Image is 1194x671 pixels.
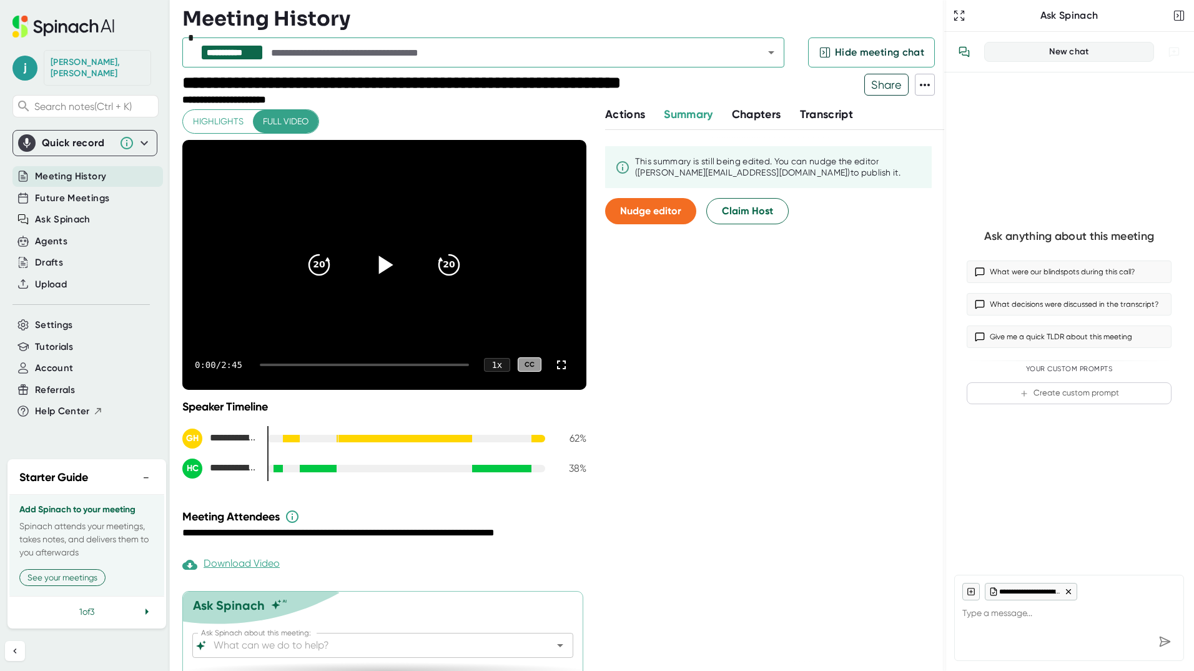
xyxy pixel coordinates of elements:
button: Referrals [35,383,75,397]
div: Speaker Timeline [182,400,586,414]
button: Give me a quick TLDR about this meeting [967,326,1172,348]
button: Tutorials [35,340,73,354]
button: Summary [664,106,713,123]
span: 1 of 3 [79,607,94,617]
button: Future Meetings [35,191,109,206]
button: Expand to Ask Spinach page [950,7,968,24]
span: Summary [664,107,713,121]
button: What decisions were discussed in the transcript? [967,293,1172,316]
button: Account [35,361,73,375]
span: Full video [263,114,308,129]
span: j [12,56,37,81]
h3: Meeting History [182,7,350,31]
button: Settings [35,318,73,332]
button: Meeting History [35,169,106,184]
button: Upload [35,277,67,292]
div: Ask Spinach [968,9,1170,22]
div: Hassan Chaudhry [182,459,257,479]
button: View conversation history [952,39,977,64]
p: Spinach attends your meetings, takes notes, and delivers them to you afterwards [19,520,154,559]
div: Quick record [42,137,113,149]
div: CC [518,357,541,372]
button: Help Center [35,404,103,419]
div: Hornick, Jessie [51,57,144,79]
div: This summary is still being edited. You can nudge the editor ([PERSON_NAME][EMAIL_ADDRESS][DOMAIN... [635,156,922,178]
h3: Add Spinach to your meeting [19,505,154,515]
span: Hide meeting chat [835,45,924,60]
button: Drafts [35,256,63,270]
div: Graham Officer - Brevan Howard [182,429,257,449]
div: GH [182,429,202,449]
button: Hide meeting chat [808,37,935,67]
button: Agents [35,234,67,249]
div: HC [182,459,202,479]
button: Collapse sidebar [5,641,25,661]
button: Highlights [183,110,254,133]
div: Quick record [18,131,152,156]
button: − [138,469,154,487]
div: Send message [1153,630,1176,653]
div: 0:00 / 2:45 [195,360,245,370]
span: Share [865,74,908,96]
input: What can we do to help? [211,637,533,654]
button: Close conversation sidebar [1170,7,1188,24]
button: Actions [605,106,645,123]
span: Highlights [193,114,244,129]
button: Open [551,637,569,654]
button: Full video [253,110,318,133]
div: 1 x [484,358,510,372]
button: Nudge editor [605,198,696,224]
button: See your meetings [19,569,106,586]
div: Ask anything about this meeting [984,229,1154,244]
span: Chapters [732,107,781,121]
div: Download Video [182,557,280,572]
button: Claim Host [706,198,789,224]
h2: Starter Guide [19,469,88,486]
button: Open [762,44,780,61]
button: Transcript [800,106,854,123]
span: Claim Host [722,204,773,219]
span: Nudge editor [620,205,681,217]
button: Ask Spinach [35,212,91,227]
button: Create custom prompt [967,382,1172,404]
button: Share [864,74,909,96]
div: New chat [992,46,1146,57]
span: Help Center [35,404,90,419]
div: Ask Spinach [193,598,265,613]
span: Transcript [800,107,854,121]
div: Meeting Attendees [182,509,590,524]
button: What were our blindspots during this call? [967,261,1172,283]
span: Actions [605,107,645,121]
div: Your Custom Prompts [967,365,1172,374]
div: 38 % [555,462,586,474]
div: 62 % [555,432,586,444]
button: Chapters [732,106,781,123]
span: Search notes (Ctrl + K) [34,101,155,112]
